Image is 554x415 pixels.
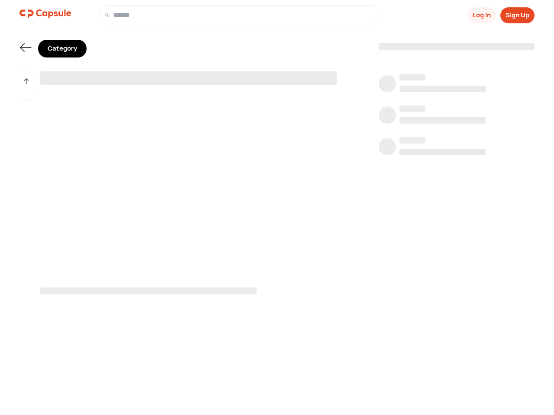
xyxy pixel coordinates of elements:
span: ‌ [399,149,486,155]
span: ‌ [379,43,535,50]
span: ‌ [379,77,396,94]
span: ‌ [399,117,486,124]
span: ‌ [379,140,396,157]
span: ‌ [379,108,396,125]
span: ‌ [399,86,486,92]
span: ‌ [399,105,425,112]
span: ‌ [399,137,425,144]
span: ‌ [399,74,425,80]
img: logo [19,5,71,22]
a: logo [19,5,71,25]
button: Sign Up [500,7,535,23]
button: Log In [467,7,496,23]
span: ‌ [40,287,257,294]
div: Category [38,40,87,57]
span: ‌ [40,71,337,85]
